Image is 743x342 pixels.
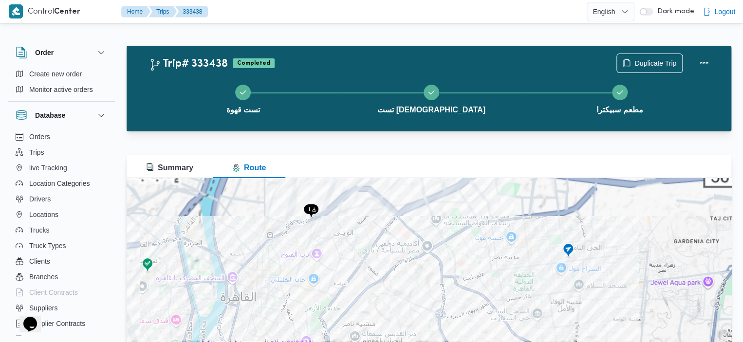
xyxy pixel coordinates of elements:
span: Suppliers [29,302,57,314]
button: Logout [699,2,739,21]
h2: Trip# 333438 [149,58,228,71]
span: Trips [29,146,44,158]
span: Truck Types [29,240,66,252]
button: live Tracking [12,160,111,176]
button: Trips [149,6,177,18]
span: Supplier Contracts [29,318,85,329]
button: Client Contracts [12,285,111,300]
span: تست [DEMOGRAPHIC_DATA] [377,104,485,116]
span: Locations [29,209,58,220]
button: Supplier Contracts [12,316,111,331]
span: Drivers [29,193,51,205]
span: Branches [29,271,58,283]
h3: Order [35,47,54,58]
button: Location Categories [12,176,111,191]
h3: Database [35,109,65,121]
span: Trucks [29,224,49,236]
button: Home [121,6,150,18]
b: Completed [237,60,270,66]
button: Duplicate Trip [616,54,683,73]
button: Trucks [12,222,111,238]
span: Client Contracts [29,287,78,298]
span: تست قهوة [226,104,260,116]
button: مطعم سبيكترا [525,73,714,124]
button: Create new order [12,66,111,82]
button: Clients [12,253,111,269]
span: Completed [233,58,275,68]
iframe: chat widget [10,303,41,332]
svg: Step 3 is complete [616,89,624,96]
span: live Tracking [29,162,67,174]
button: Trips [12,144,111,160]
button: Orders [12,129,111,144]
button: Drivers [12,191,111,207]
span: Location Categories [29,178,90,189]
div: Order [8,66,115,101]
img: X8yXhbKr1z7QwAAAABJRU5ErkJggg== [9,4,23,18]
button: Order [16,47,107,58]
svg: Step 2 is complete [427,89,435,96]
span: Orders [29,131,50,143]
span: Logout [714,6,735,18]
span: Dark mode [653,8,694,16]
button: Locations [12,207,111,222]
button: Suppliers [12,300,111,316]
span: Create new order [29,68,82,80]
span: Monitor active orders [29,84,93,95]
span: Clients [29,255,50,267]
span: مطعم سبيكترا [596,104,643,116]
button: تست قهوة [149,73,337,124]
span: Summary [146,163,193,172]
span: Route [232,163,266,172]
button: 333438 [175,6,208,18]
button: تست [DEMOGRAPHIC_DATA] [337,73,526,124]
button: Truck Types [12,238,111,253]
button: Monitor active orders [12,82,111,97]
b: Center [54,8,80,16]
svg: Step 1 is complete [239,89,247,96]
button: Database [16,109,107,121]
button: Branches [12,269,111,285]
span: Duplicate Trip [634,57,676,69]
button: Actions [694,54,714,73]
div: Database [8,129,115,340]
